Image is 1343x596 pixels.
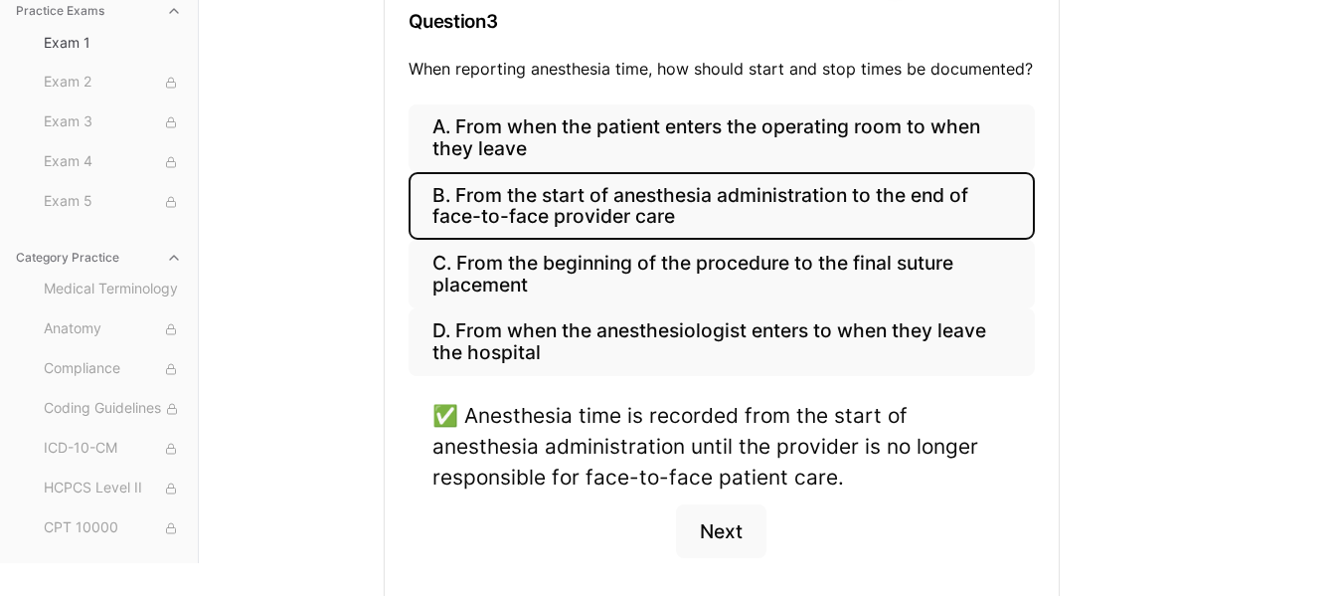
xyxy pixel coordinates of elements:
[36,27,190,59] button: Exam 1
[36,353,190,385] button: Compliance
[44,151,182,173] span: Exam 4
[44,279,182,300] span: Medical Terminology
[44,72,182,94] span: Exam 2
[676,504,766,558] button: Next
[36,393,190,425] button: Coding Guidelines
[36,67,190,99] button: Exam 2
[36,186,190,218] button: Exam 5
[409,308,1035,376] button: D. From when the anesthesiologist enters to when they leave the hospital
[36,512,190,544] button: CPT 10000
[44,318,182,340] span: Anatomy
[409,104,1035,172] button: A. From when the patient enters the operating room to when they leave
[36,106,190,138] button: Exam 3
[36,433,190,465] button: ICD-10-CM
[36,146,190,178] button: Exam 4
[44,438,182,460] span: ICD-10-CM
[36,473,190,504] button: HCPCS Level II
[409,240,1035,307] button: C. From the beginning of the procedure to the final suture placement
[44,358,182,380] span: Compliance
[409,172,1035,240] button: B. From the start of anesthesia administration to the end of face-to-face provider care
[44,478,182,499] span: HCPCS Level II
[44,111,182,133] span: Exam 3
[44,517,182,539] span: CPT 10000
[432,400,1011,494] div: ✅ Anesthesia time is recorded from the start of anesthesia administration until the provider is n...
[36,274,190,305] button: Medical Terminology
[44,191,182,213] span: Exam 5
[36,313,190,345] button: Anatomy
[44,33,182,53] span: Exam 1
[8,242,190,274] button: Category Practice
[44,398,182,420] span: Coding Guidelines
[409,57,1035,81] p: When reporting anesthesia time, how should start and stop times be documented?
